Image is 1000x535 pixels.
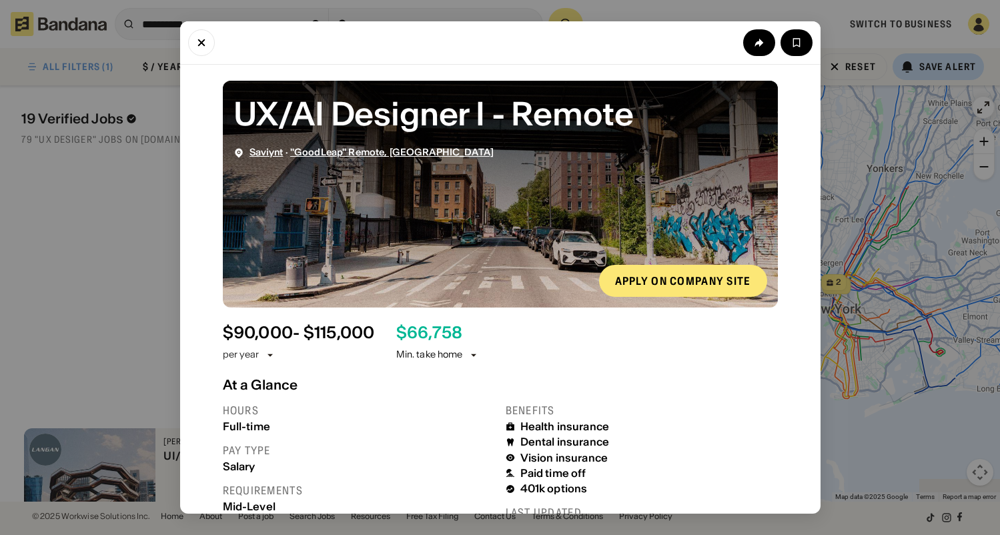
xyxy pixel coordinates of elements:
[233,91,767,136] div: UX/AI Designer I - Remote
[506,506,778,520] div: Last updated
[290,146,494,158] span: "GoodLeap" Remote, [GEOGRAPHIC_DATA]
[188,29,215,56] button: Close
[223,324,375,343] div: $ 90,000 - $115,000
[223,348,260,362] div: per year
[223,500,495,513] div: Mid-Level
[223,484,495,498] div: Requirements
[520,436,610,448] div: Dental insurance
[223,460,495,473] div: Salary
[506,404,778,418] div: Benefits
[223,444,495,458] div: Pay type
[615,276,751,286] div: Apply on company site
[520,467,586,480] div: Paid time off
[249,147,494,158] div: ·
[520,482,588,495] div: 401k options
[396,348,479,362] div: Min. take home
[223,404,495,418] div: Hours
[223,420,495,433] div: Full-time
[223,377,778,393] div: At a Glance
[520,420,610,433] div: Health insurance
[396,324,463,343] div: $ 66,758
[520,452,608,464] div: Vision insurance
[249,146,284,158] span: Saviynt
